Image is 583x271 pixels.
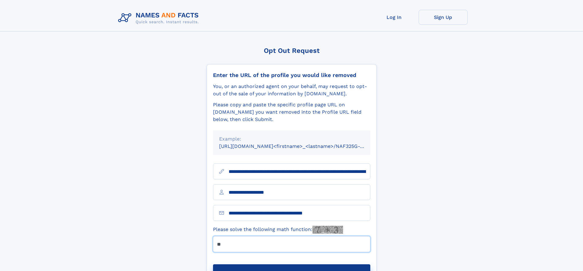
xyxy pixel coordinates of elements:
[213,83,370,97] div: You, or an authorized agent on your behalf, may request to opt-out of the sale of your informatio...
[219,135,364,143] div: Example:
[116,10,204,26] img: Logo Names and Facts
[207,47,377,54] div: Opt Out Request
[213,226,343,234] label: Please solve the following math function:
[213,72,370,79] div: Enter the URL of the profile you would like removed
[370,10,419,25] a: Log In
[213,101,370,123] div: Please copy and paste the specific profile page URL on [DOMAIN_NAME] you want removed into the Pr...
[419,10,468,25] a: Sign Up
[219,143,382,149] small: [URL][DOMAIN_NAME]<firstname>_<lastname>/NAF325G-xxxxxxxx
